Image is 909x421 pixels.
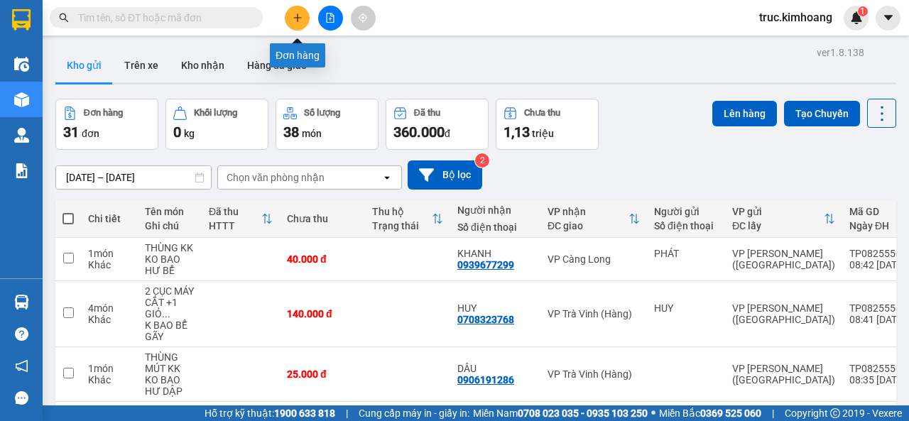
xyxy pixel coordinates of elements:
div: VP [PERSON_NAME] ([GEOGRAPHIC_DATA]) [732,302,835,325]
span: món [302,128,322,139]
div: Khác [88,374,131,386]
div: Trạng thái [372,220,432,231]
div: Khác [88,259,131,270]
img: warehouse-icon [14,57,29,72]
span: aim [358,13,368,23]
span: question-circle [15,327,28,341]
input: Tìm tên, số ĐT hoặc mã đơn [78,10,246,26]
div: 08:42 [DATE] [849,259,907,270]
button: Chưa thu1,13 triệu [496,99,599,150]
div: Khối lượng [194,108,237,118]
span: 0 [173,124,181,141]
button: Hàng đã giao [236,48,318,82]
div: KO BAO HƯ DẬP [145,374,195,397]
span: ... [162,308,170,319]
th: Toggle SortBy [365,200,450,238]
div: Người gửi [654,206,718,217]
div: Đã thu [414,108,440,118]
span: 38 [283,124,299,141]
div: Mã GD [849,206,896,217]
img: warehouse-icon [14,295,29,310]
span: caret-down [882,11,895,24]
span: 360.000 [393,124,445,141]
span: Miền Bắc [659,405,761,421]
svg: open [381,172,393,183]
div: Chọn văn phòng nhận [227,170,325,185]
span: plus [293,13,303,23]
span: Miền Nam [473,405,648,421]
div: VP [PERSON_NAME] ([GEOGRAPHIC_DATA]) [732,248,835,270]
div: KO BAO HƯ BỂ [145,253,195,276]
div: PHÁT [654,248,718,259]
span: copyright [830,408,840,418]
div: 1 món [88,248,131,259]
img: warehouse-icon [14,128,29,143]
span: file-add [325,13,335,23]
div: ĐC giao [548,220,628,231]
img: warehouse-icon [14,92,29,107]
div: VP Càng Long [548,253,640,265]
div: VP Trà Vinh (Hàng) [548,308,640,319]
div: VP [PERSON_NAME] ([GEOGRAPHIC_DATA]) [732,363,835,386]
div: TP08255503 [849,248,907,259]
span: | [346,405,348,421]
img: icon-new-feature [850,11,863,24]
strong: 0708 023 035 - 0935 103 250 [518,408,648,419]
div: Số điện thoại [654,220,718,231]
div: HTTT [209,220,261,231]
div: TP08255501 [849,363,907,374]
button: plus [285,6,310,31]
div: Khác [88,314,131,325]
img: logo-vxr [12,9,31,31]
div: VP nhận [548,206,628,217]
div: 08:41 [DATE] [849,314,907,325]
button: Kho gửi [55,48,113,82]
div: Ngày ĐH [849,220,896,231]
div: 25.000 đ [287,368,358,380]
div: Thu hộ [372,206,432,217]
button: Tạo Chuyến [784,101,860,126]
div: ĐC lấy [732,220,824,231]
div: Chi tiết [88,213,131,224]
div: 0708323768 [457,314,514,325]
span: 31 [63,124,79,141]
span: truc.kimhoang [748,9,844,26]
button: Khối lượng0kg [165,99,268,150]
div: Chưa thu [524,108,560,118]
strong: 0369 525 060 [700,408,761,419]
button: Bộ lọc [408,160,482,190]
span: message [15,391,28,405]
span: ⚪️ [651,410,655,416]
th: Toggle SortBy [202,200,280,238]
div: Đơn hàng [84,108,123,118]
div: DÂU [457,363,533,374]
div: 4 món [88,302,131,314]
span: triệu [532,128,554,139]
input: Select a date range. [56,166,211,189]
div: 0939677299 [457,259,514,270]
div: Số điện thoại [457,222,533,233]
div: HUY [654,302,718,314]
div: Chưa thu [287,213,358,224]
div: K BAO BỂ GÃY [145,319,195,342]
span: Hỗ trợ kỹ thuật: [205,405,335,421]
div: 2 CỤC MÁY CẮT +1 GIỎ XANH +1 GIỎ ĐEN KK [145,285,195,319]
img: solution-icon [14,163,29,178]
span: search [59,13,69,23]
div: Tên món [145,206,195,217]
span: | [772,405,774,421]
button: caret-down [876,6,900,31]
span: đơn [82,128,99,139]
div: Người nhận [457,204,533,216]
span: notification [15,359,28,373]
button: aim [351,6,376,31]
button: Lên hàng [712,101,777,126]
div: 1 món [88,363,131,374]
div: VP Trà Vinh (Hàng) [548,368,640,380]
button: Trên xe [113,48,170,82]
div: 140.000 đ [287,308,358,319]
th: Toggle SortBy [540,200,647,238]
span: kg [184,128,195,139]
div: THÙNG MÚT KK [145,351,195,374]
div: ver 1.8.138 [817,45,864,60]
